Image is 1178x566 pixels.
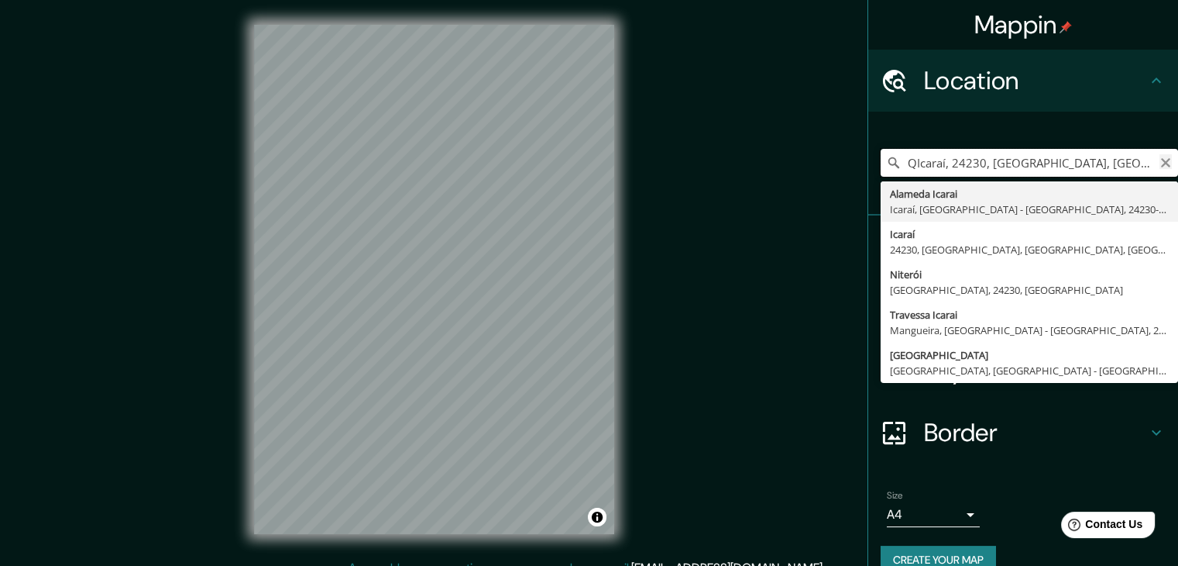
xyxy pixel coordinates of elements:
[890,267,1169,282] div: Niterói
[890,186,1169,202] div: Alameda Icarai
[254,25,614,534] canvas: Map
[890,363,1169,378] div: [GEOGRAPHIC_DATA], [GEOGRAPHIC_DATA] - [GEOGRAPHIC_DATA], 20943-500, [GEOGRAPHIC_DATA]
[890,226,1169,242] div: Icaraí
[881,149,1178,177] input: Pick your city or area
[890,242,1169,257] div: 24230, [GEOGRAPHIC_DATA], [GEOGRAPHIC_DATA], [GEOGRAPHIC_DATA]
[1060,21,1072,33] img: pin-icon.png
[1040,506,1161,549] iframe: Help widget launcher
[868,340,1178,402] div: Layout
[924,65,1147,96] h4: Location
[890,282,1169,298] div: [GEOGRAPHIC_DATA], 24230, [GEOGRAPHIC_DATA]
[890,323,1169,338] div: Mangueira, [GEOGRAPHIC_DATA] - [GEOGRAPHIC_DATA], 20941-025, [GEOGRAPHIC_DATA]
[887,489,903,502] label: Size
[868,402,1178,464] div: Border
[924,355,1147,386] h4: Layout
[974,9,1073,40] h4: Mappin
[868,216,1178,278] div: Pins
[924,417,1147,448] h4: Border
[868,278,1178,340] div: Style
[890,202,1169,217] div: Icaraí, [GEOGRAPHIC_DATA] - [GEOGRAPHIC_DATA], 24230-062, [GEOGRAPHIC_DATA]
[868,50,1178,112] div: Location
[887,502,980,527] div: A4
[1159,154,1172,169] button: Clear
[890,347,1169,363] div: [GEOGRAPHIC_DATA]
[890,307,1169,323] div: Travessa Icarai
[588,508,606,526] button: Toggle attribution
